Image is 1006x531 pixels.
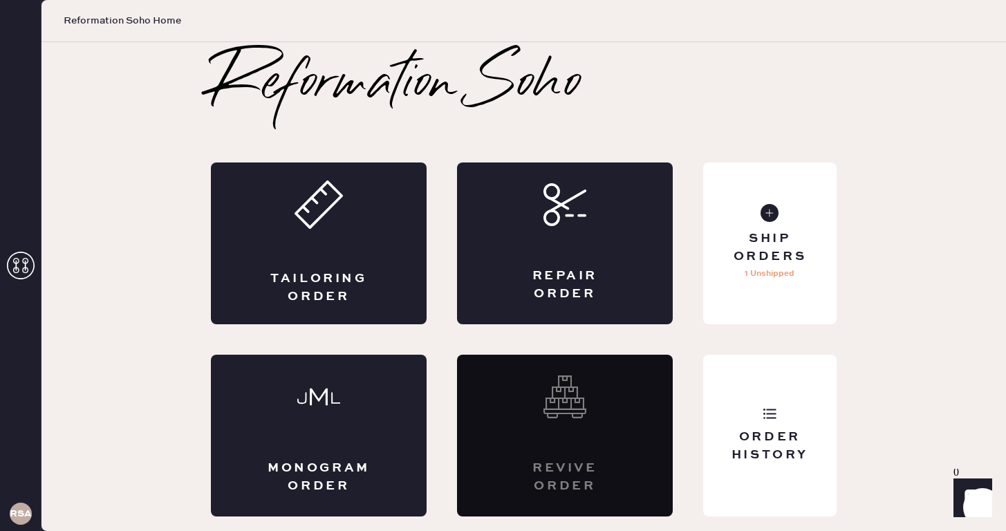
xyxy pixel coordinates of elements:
div: Interested? Contact us at care@hemster.co [457,355,673,516]
div: Monogram Order [266,460,371,494]
div: Ship Orders [714,230,826,265]
iframe: Front Chat [940,469,1000,528]
div: Revive order [512,460,617,494]
div: Order History [714,429,826,463]
h2: Reformation Soho [211,57,582,113]
p: 1 Unshipped [745,265,794,282]
div: Repair Order [512,268,617,302]
div: Tailoring Order [266,270,371,305]
span: Reformation Soho Home [64,14,181,28]
h3: RSA [10,509,32,519]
